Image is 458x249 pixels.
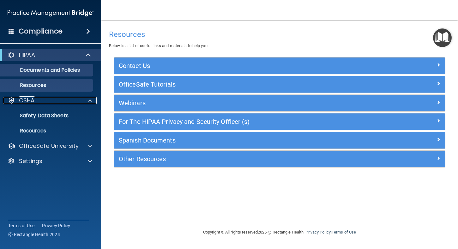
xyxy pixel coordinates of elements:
h5: Contact Us [119,62,358,69]
a: HIPAA [8,51,92,59]
h4: Resources [109,30,450,39]
img: PMB logo [8,7,93,19]
a: Spanish Documents [119,135,440,145]
span: Below is a list of useful links and materials to help you. [109,43,208,48]
div: Copyright © All rights reserved 2025 @ Rectangle Health | | [164,222,395,242]
h5: Spanish Documents [119,137,358,144]
a: Webinars [119,98,440,108]
h5: For The HIPAA Privacy and Security Officer (s) [119,118,358,125]
h5: OfficeSafe Tutorials [119,81,358,88]
a: OfficeSafe Tutorials [119,79,440,89]
a: Contact Us [119,61,440,71]
a: For The HIPAA Privacy and Security Officer (s) [119,117,440,127]
p: Safety Data Sheets [4,112,90,119]
a: Terms of Use [8,222,34,229]
button: Open Resource Center [433,28,452,47]
h4: Compliance [19,27,63,36]
a: Privacy Policy [305,230,330,234]
a: Settings [8,157,92,165]
a: OfficeSafe University [8,142,92,150]
p: OSHA [19,97,35,104]
p: HIPAA [19,51,35,59]
a: Terms of Use [332,230,356,234]
span: Ⓒ Rectangle Health 2024 [8,231,60,238]
a: Privacy Policy [42,222,70,229]
h5: Other Resources [119,155,358,162]
a: OSHA [8,97,92,104]
p: Resources [4,128,90,134]
h5: Webinars [119,100,358,106]
p: Resources [4,82,90,88]
p: Settings [19,157,42,165]
p: OfficeSafe University [19,142,79,150]
a: Other Resources [119,154,440,164]
p: Documents and Policies [4,67,90,73]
